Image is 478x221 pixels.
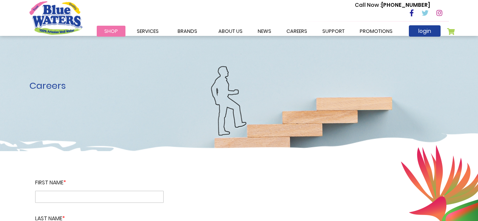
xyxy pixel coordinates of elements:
[29,1,82,34] a: store logo
[211,26,250,37] a: about us
[250,26,279,37] a: News
[352,26,400,37] a: Promotions
[178,28,197,35] span: Brands
[315,26,352,37] a: support
[170,26,205,37] a: Brands
[129,26,166,37] a: Services
[29,80,449,91] h1: Careers
[97,26,125,37] a: Shop
[279,26,315,37] a: careers
[35,179,164,191] label: First name
[137,28,159,35] span: Services
[104,28,118,35] span: Shop
[409,25,441,37] a: login
[355,1,381,9] span: Call Now :
[355,1,430,9] p: [PHONE_NUMBER]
